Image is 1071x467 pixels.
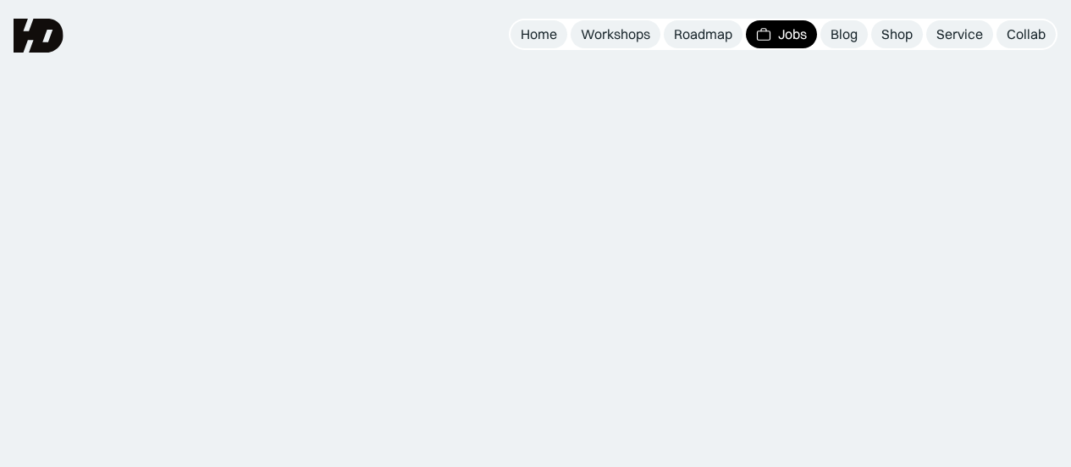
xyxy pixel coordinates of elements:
a: Collab [996,20,1056,48]
div: Jobs [778,25,807,43]
div: Workshops [581,25,650,43]
div: Collab [1007,25,1046,43]
a: Home [511,20,567,48]
div: Shop [881,25,913,43]
a: Blog [820,20,868,48]
div: Roadmap [674,25,732,43]
a: Service [926,20,993,48]
a: Roadmap [664,20,743,48]
div: Service [936,25,983,43]
a: Shop [871,20,923,48]
div: Blog [831,25,858,43]
a: Workshops [571,20,660,48]
div: Home [521,25,557,43]
a: Jobs [746,20,817,48]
